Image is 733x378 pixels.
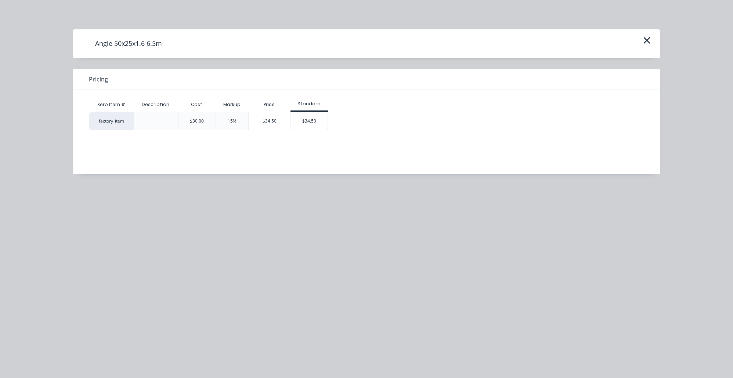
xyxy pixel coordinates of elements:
[89,112,133,130] div: factory_item
[89,97,133,112] div: Xero Item #
[228,118,236,124] div: 15%
[291,112,328,130] div: $34.50
[136,95,175,114] div: Description
[249,112,290,130] div: $34.50
[216,97,248,112] div: Markup
[84,37,173,51] h4: Angle 50x25x1.6 6.5m
[178,97,216,112] div: Cost
[190,118,204,124] div: $30.00
[290,101,328,107] div: Standard
[248,97,290,112] div: Price
[89,75,108,84] span: Pricing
